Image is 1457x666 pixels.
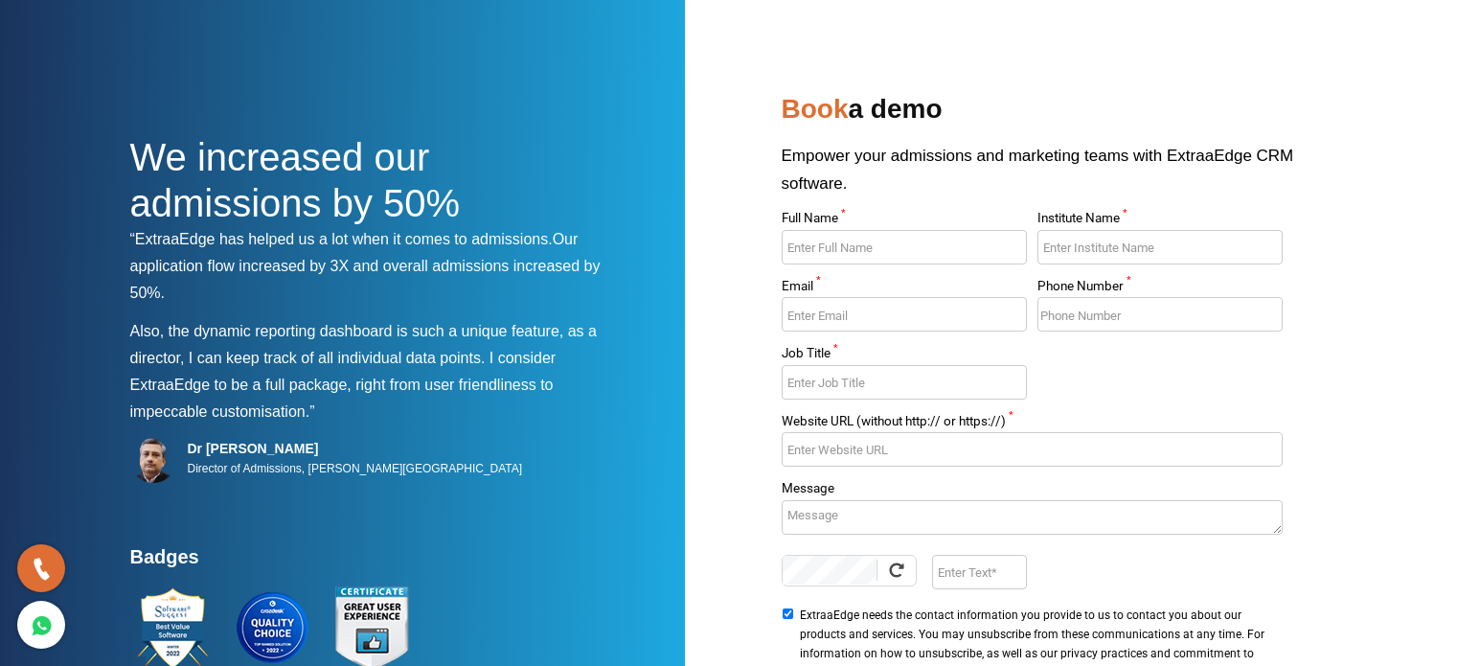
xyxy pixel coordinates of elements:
label: Phone Number [1037,280,1283,298]
h5: Dr [PERSON_NAME] [188,440,523,457]
label: Email [782,280,1027,298]
span: Book [782,94,849,124]
p: Empower your admissions and marketing teams with ExtraaEdge CRM software. [782,142,1328,212]
span: We increased our admissions by 50% [130,136,461,224]
textarea: Message [782,500,1283,535]
input: Enter Phone Number [1037,297,1283,332]
h4: Badges [130,545,619,580]
span: I consider ExtraaEdge to be a full package, right from user friendliness to impeccable customisat... [130,350,557,420]
h2: a demo [782,86,1328,142]
label: Job Title [782,347,1027,365]
input: Enter Full Name [782,230,1027,264]
label: Full Name [782,212,1027,230]
input: Enter Text [932,555,1027,589]
label: Website URL (without http:// or https://) [782,415,1283,433]
input: Enter Website URL [782,432,1283,467]
span: “ExtraaEdge has helped us a lot when it comes to admissions. [130,231,553,247]
input: ExtraaEdge needs the contact information you provide to us to contact you about our products and ... [782,609,794,619]
label: Message [782,482,1283,500]
input: Enter Institute Name [1037,230,1283,264]
input: Enter Email [782,297,1027,332]
span: Our application flow increased by 3X and overall admissions increased by 50%. [130,231,601,301]
span: Also, the dynamic reporting dashboard is such a unique feature, as a director, I can keep track o... [130,323,597,366]
label: Institute Name [1037,212,1283,230]
input: Enter Job Title [782,365,1027,400]
p: Director of Admissions, [PERSON_NAME][GEOGRAPHIC_DATA] [188,457,523,480]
